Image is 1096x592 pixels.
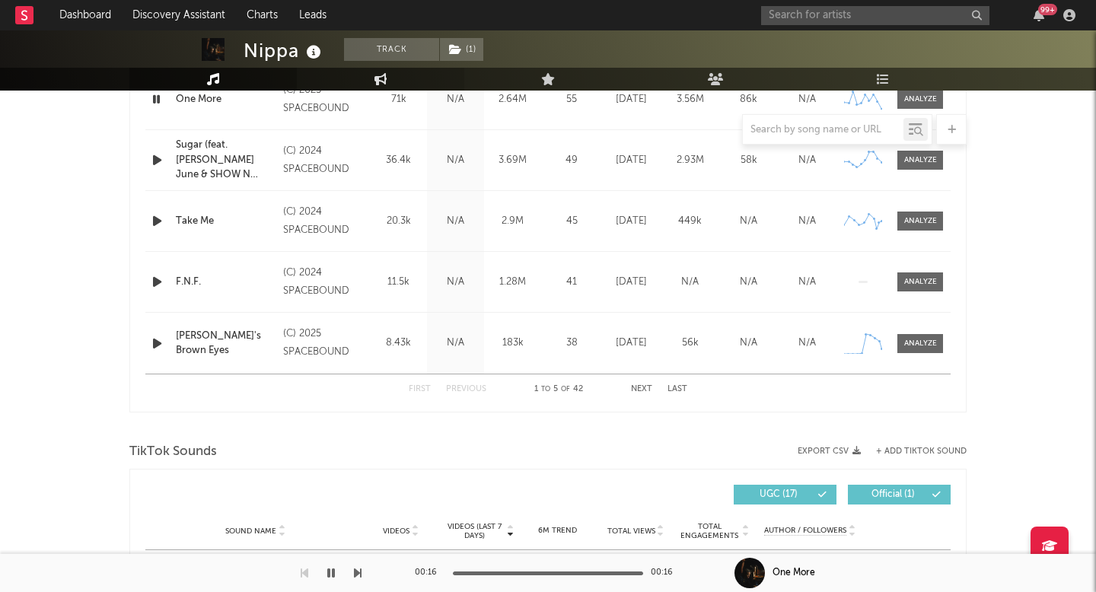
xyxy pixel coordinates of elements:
input: Search by song name or URL [743,124,903,136]
a: F.N.F. [176,275,276,290]
div: Nippa [244,38,325,63]
div: [DATE] [606,336,657,351]
div: 2.9M [488,214,537,229]
span: TikTok Sounds [129,443,217,461]
a: Sugar (feat. [PERSON_NAME] June & SHOW N PROVE) [176,138,276,183]
div: 449k [664,214,715,229]
span: Official ( 1 ) [858,490,928,499]
div: N/A [782,214,833,229]
button: Next [631,385,652,393]
div: (C) 2024 SPACEBOUND [283,142,366,179]
span: ( 1 ) [439,38,484,61]
div: 8.43k [374,336,423,351]
button: + Add TikTok Sound [876,447,967,456]
div: 86k [723,92,774,107]
div: [DATE] [606,275,657,290]
div: N/A [431,275,480,290]
div: One More [773,566,815,580]
span: to [541,386,550,393]
a: Take Me [176,214,276,229]
div: N/A [431,214,480,229]
div: (C) 2024 SPACEBOUND [283,203,366,240]
span: Sound Name [225,527,276,536]
div: 71k [374,92,423,107]
button: + Add TikTok Sound [861,447,967,456]
div: 00:16 [415,564,445,582]
div: 1.28M [488,275,537,290]
div: N/A [431,336,480,351]
span: of [561,386,570,393]
a: Sugar ft. [PERSON_NAME] [176,552,335,567]
button: First [409,385,431,393]
div: 3.69M [488,153,537,168]
span: Videos [383,527,409,536]
div: 56k [664,336,715,351]
button: Last [667,385,687,393]
div: 36.4k [374,153,423,168]
div: N/A [782,92,833,107]
div: 49 [545,153,598,168]
div: 00:16 [651,564,681,582]
button: Previous [446,385,486,393]
input: Search for artists [761,6,989,25]
div: N/A [782,153,833,168]
div: 1 5 42 [517,380,601,399]
button: Track [344,38,439,61]
div: 183k [488,336,537,351]
button: (1) [440,38,483,61]
span: Videos (last 7 days) [444,522,505,540]
div: 2.64M [488,92,537,107]
div: N/A [723,275,774,290]
div: [DATE] [606,214,657,229]
div: [DATE] [606,92,657,107]
div: 2.93M [664,153,715,168]
div: (C) 2025 SPACEBOUND [283,325,366,361]
div: 20.3k [374,214,423,229]
div: [DATE] [606,153,657,168]
span: UGC ( 17 ) [744,490,814,499]
div: N/A [664,275,715,290]
div: N/A [782,336,833,351]
div: 55 [545,92,598,107]
div: 99 + [1038,4,1057,15]
div: N/A [723,336,774,351]
div: N/A [431,92,480,107]
span: Total Views [607,527,655,536]
div: (C) 2025 SPACEBOUND [283,81,366,118]
div: (C) 2024 SPACEBOUND [283,264,366,301]
div: 58k [723,153,774,168]
div: 3.56M [664,92,715,107]
span: Total Engagements [679,522,741,540]
div: N/A [723,214,774,229]
div: 45 [545,214,598,229]
div: 41 [545,275,598,290]
div: N/A [782,275,833,290]
div: N/A [431,153,480,168]
div: 11.5k [374,275,423,290]
span: Author / Followers [764,526,846,536]
button: UGC(17) [734,485,836,504]
button: 99+ [1034,9,1044,21]
div: 6M Trend [522,525,593,536]
a: One More [176,92,276,107]
button: Export CSV [798,447,861,456]
div: 38 [545,336,598,351]
button: Official(1) [848,485,951,504]
a: [PERSON_NAME]'s Brown Eyes [176,329,276,358]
